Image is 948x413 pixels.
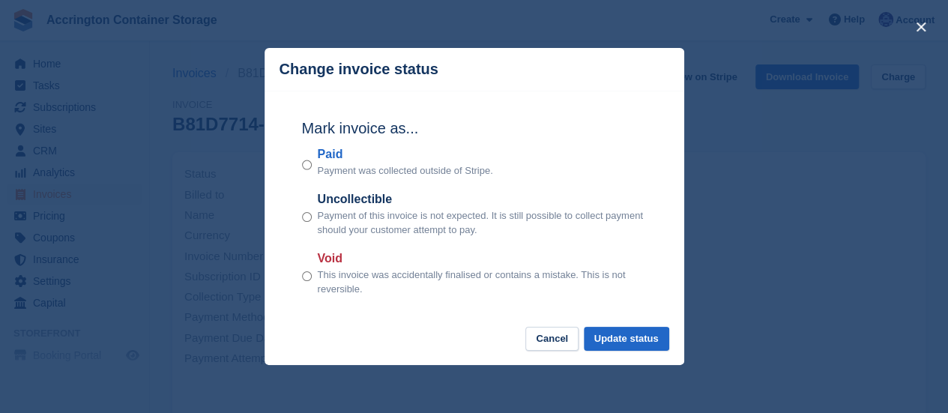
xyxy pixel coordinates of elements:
[909,15,933,39] button: close
[302,117,647,139] h2: Mark invoice as...
[584,327,669,352] button: Update status
[318,208,647,238] p: Payment of this invoice is not expected. It is still possible to collect payment should your cust...
[525,327,579,352] button: Cancel
[318,145,493,163] label: Paid
[318,250,647,268] label: Void
[318,163,493,178] p: Payment was collected outside of Stripe.
[318,190,647,208] label: Uncollectible
[280,61,438,78] p: Change invoice status
[318,268,647,297] p: This invoice was accidentally finalised or contains a mistake. This is not reversible.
